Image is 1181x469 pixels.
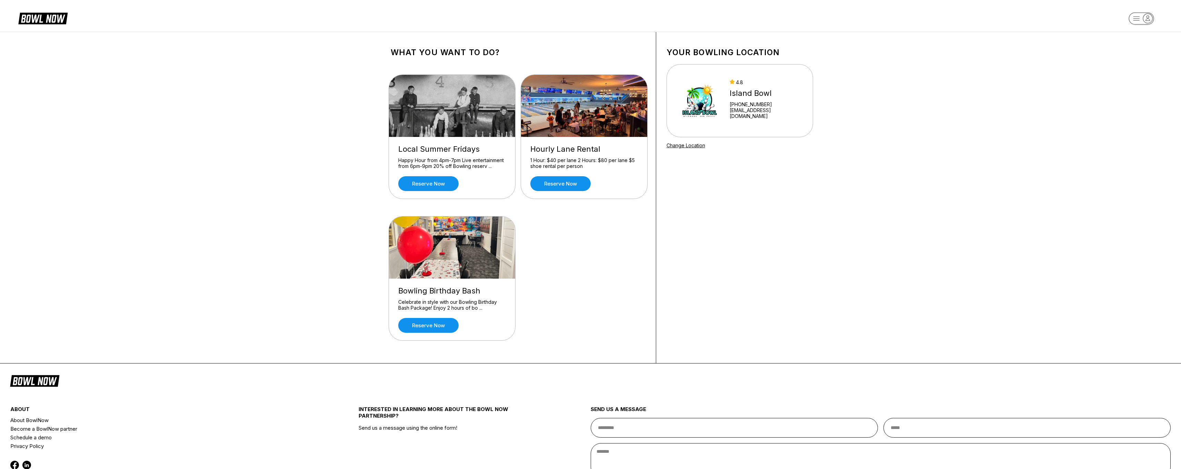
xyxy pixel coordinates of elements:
[359,406,533,425] div: INTERESTED IN LEARNING MORE ABOUT THE BOWL NOW PARTNERSHIP?
[676,75,724,127] img: Island Bowl
[591,406,1171,418] div: send us a message
[530,144,638,154] div: Hourly Lane Rental
[530,176,591,191] a: Reserve now
[398,299,506,311] div: Celebrate in style with our Bowling Birthday Bash Package! Enjoy 2 hours of bo ...
[10,425,300,433] a: Become a BowlNow partner
[398,176,459,191] a: Reserve now
[730,79,803,85] div: 4.8
[391,48,645,57] h1: What you want to do?
[389,217,516,279] img: Bowling Birthday Bash
[667,142,705,148] a: Change Location
[398,318,459,333] a: Reserve now
[389,75,516,137] img: Local Summer Fridays
[667,48,813,57] h1: Your bowling location
[730,101,803,107] div: [PHONE_NUMBER]
[530,157,638,169] div: 1 Hour: $40 per lane 2 Hours: $80 per lane $5 shoe rental per person
[10,406,300,416] div: about
[398,157,506,169] div: Happy Hour from 4pm-7pm Live entertainment from 6pm-9pm 20% off Bowling reserv ...
[398,286,506,296] div: Bowling Birthday Bash
[730,107,803,119] a: [EMAIL_ADDRESS][DOMAIN_NAME]
[10,442,300,450] a: Privacy Policy
[10,416,300,425] a: About BowlNow
[10,433,300,442] a: Schedule a demo
[398,144,506,154] div: Local Summer Fridays
[730,89,803,98] div: Island Bowl
[521,75,648,137] img: Hourly Lane Rental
